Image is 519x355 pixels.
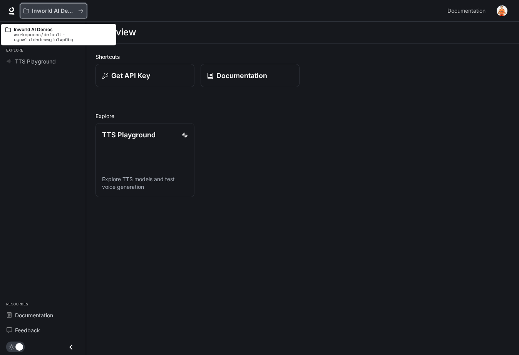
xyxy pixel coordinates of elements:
p: Get API Key [111,70,150,81]
p: Inworld AI Demos [14,27,112,32]
p: TTS Playground [102,130,156,140]
span: TTS Playground [15,57,56,65]
a: TTS Playground [3,55,83,68]
h2: Explore [95,112,510,120]
span: Documentation [15,311,53,319]
a: Documentation [201,64,300,87]
p: Documentation [216,70,267,81]
a: Feedback [3,323,83,337]
p: workspaces/default-uyowlutdhdrswgialwp6bq [14,32,112,42]
button: User avatar [494,3,510,18]
span: Feedback [15,326,40,334]
p: Inworld AI Demos [32,8,75,14]
a: TTS PlaygroundExplore TTS models and test voice generation [95,123,194,197]
img: User avatar [497,5,507,16]
span: Dark mode toggle [15,342,23,351]
a: Documentation [444,3,491,18]
button: Get API Key [95,64,194,87]
button: All workspaces [20,3,87,18]
button: Close drawer [62,339,80,355]
h2: Shortcuts [95,53,510,61]
p: Explore TTS models and test voice generation [102,175,188,191]
span: Documentation [447,6,486,16]
a: Documentation [3,308,83,322]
